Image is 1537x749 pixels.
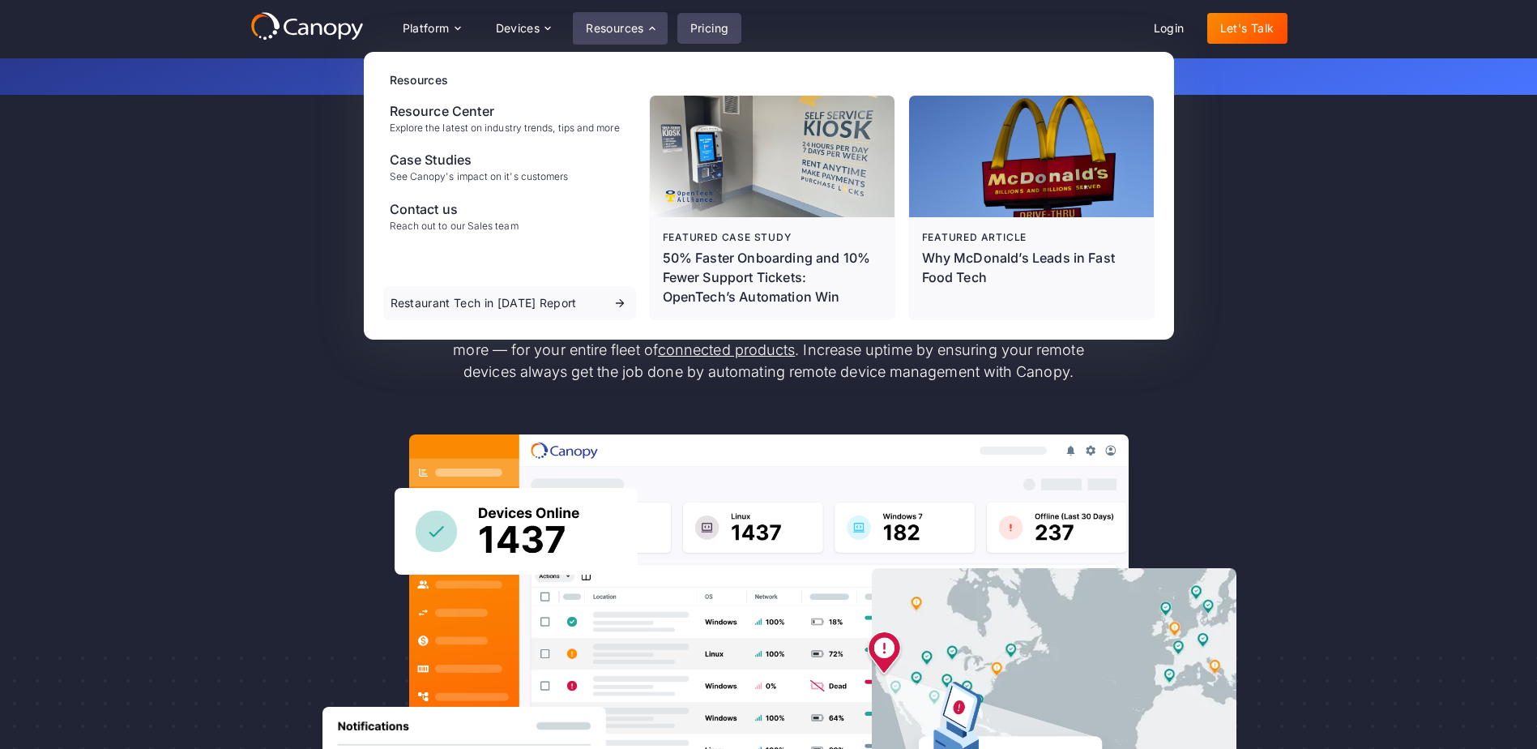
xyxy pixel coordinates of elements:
[390,150,569,169] div: Case Studies
[390,171,569,182] div: See Canopy's impact on it's customers
[364,52,1174,340] nav: Resources
[383,193,636,238] a: Contact usReach out to our Sales team
[909,96,1154,319] a: Featured articleWhy McDonald’s Leads in Fast Food Tech
[390,12,473,45] div: Platform
[383,286,636,320] a: Restaurant Tech in [DATE] Report
[663,248,882,306] p: 50% Faster Onboarding and 10% Fewer Support Tickets: OpenTech’s Automation Win
[403,23,450,34] div: Platform
[390,199,519,219] div: Contact us
[922,230,1141,245] div: Featured article
[390,122,620,134] div: Explore the latest on industry trends, tips and more
[390,71,1155,88] div: Resources
[391,297,577,309] div: Restaurant Tech in [DATE] Report
[496,23,540,34] div: Devices
[573,12,667,45] div: Resources
[586,23,644,34] div: Resources
[677,13,742,44] a: Pricing
[483,12,564,45] div: Devices
[650,96,894,319] a: Featured case study50% Faster Onboarding and 10% Fewer Support Tickets: OpenTech’s Automation Win
[1141,13,1198,44] a: Login
[395,488,638,575] img: Canopy sees how many devices are online
[429,317,1109,383] p: Reduce the costs to service kiosks, point-of-sale (POS) systems, physical security systems, and m...
[663,230,882,245] div: Featured case study
[922,248,1141,287] div: Why McDonald’s Leads in Fast Food Tech
[383,143,636,189] a: Case StudiesSee Canopy's impact on it's customers
[390,101,620,121] div: Resource Center
[1207,13,1287,44] a: Let's Talk
[390,220,519,232] div: Reach out to our Sales team
[383,95,636,140] a: Resource CenterExplore the latest on industry trends, tips and more
[658,341,795,358] a: connected products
